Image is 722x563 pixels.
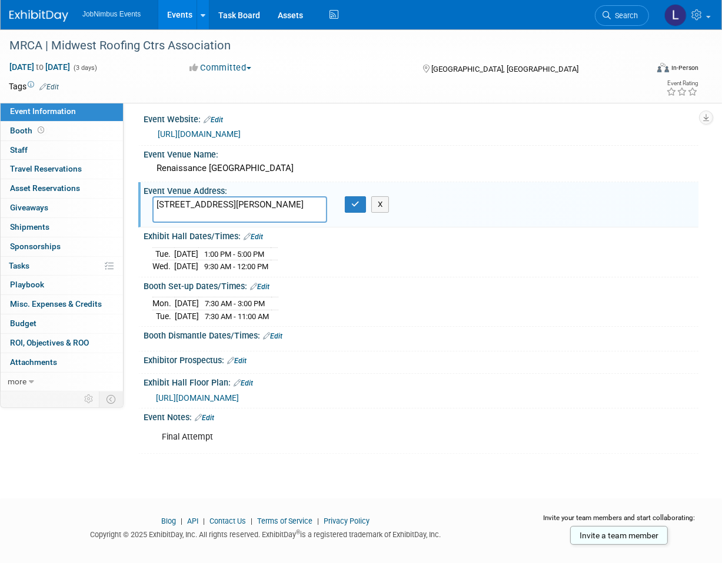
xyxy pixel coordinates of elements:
span: 1:00 PM - 5:00 PM [204,250,264,259]
td: Mon. [152,297,175,310]
img: ExhibitDay [9,10,68,22]
a: Travel Reservations [1,160,123,179]
span: Search [611,11,638,20]
a: Search [595,5,649,26]
span: Attachments [10,357,57,367]
a: Shipments [1,218,123,237]
a: more [1,373,123,391]
div: Event Website: [144,110,698,126]
a: Event Information [1,102,123,121]
span: Event Information [10,106,76,116]
span: Budget [10,319,36,328]
a: Terms of Service [257,517,312,525]
span: to [34,62,45,72]
a: Booth [1,122,123,140]
button: X [371,196,390,213]
span: Booth [10,126,46,135]
td: [DATE] [174,247,198,260]
div: Renaissance [GEOGRAPHIC_DATA] [152,159,690,177]
a: Edit [39,83,59,91]
span: [DATE] [DATE] [9,62,71,72]
td: Personalize Event Tab Strip [79,391,99,407]
a: Playbook [1,276,123,294]
a: Sponsorships [1,237,123,256]
div: Event Venue Name: [144,146,698,160]
a: Tasks [1,257,123,276]
button: Committed [186,62,256,74]
div: Final Attempt [154,425,588,449]
a: Asset Reservations [1,179,123,198]
a: Giveaways [1,199,123,217]
span: 7:30 AM - 3:00 PM [205,299,265,308]
img: Laly Matos [664,4,687,26]
span: 7:30 AM - 11:00 AM [205,312,269,321]
img: Format-Inperson.png [657,63,669,72]
a: Budget [1,314,123,333]
div: Event Format [598,61,698,79]
span: Tasks [9,261,29,270]
span: ROI, Objectives & ROO [10,338,89,347]
a: Attachments [1,353,123,372]
a: Edit [227,357,247,365]
span: more [8,377,26,386]
a: Edit [195,414,214,422]
sup: ® [296,529,300,535]
a: ROI, Objectives & ROO [1,334,123,353]
a: Privacy Policy [324,517,370,525]
span: Staff [10,145,28,155]
span: 9:30 AM - 12:00 PM [204,262,268,271]
span: JobNimbus Events [82,10,141,18]
a: [URL][DOMAIN_NAME] [156,393,239,403]
span: | [178,517,185,525]
a: Blog [161,517,176,525]
span: Misc. Expenses & Credits [10,299,102,309]
div: Exhibitor Prospectus: [144,351,698,367]
a: Invite a team member [570,526,668,545]
div: Exhibit Hall Floor Plan: [144,374,698,389]
a: Edit [244,233,263,241]
td: Tue. [152,247,174,260]
a: Misc. Expenses & Credits [1,295,123,314]
span: | [248,517,255,525]
div: Booth Dismantle Dates/Times: [144,327,698,342]
span: Booth not reserved yet [35,126,46,135]
td: Toggle Event Tabs [99,391,124,407]
span: [GEOGRAPHIC_DATA], [GEOGRAPHIC_DATA] [431,65,578,73]
span: (3 days) [72,64,97,72]
span: Travel Reservations [10,164,82,173]
a: [URL][DOMAIN_NAME] [158,129,241,139]
div: MRCA | Midwest Roofing Ctrs Association [5,35,640,56]
div: Event Notes: [144,408,698,424]
a: Contact Us [209,517,246,525]
a: Staff [1,141,123,160]
div: Exhibit Hall Dates/Times: [144,227,698,243]
td: [DATE] [174,260,198,273]
a: Edit [250,283,269,291]
span: Asset Reservations [10,183,80,193]
td: Tue. [152,310,175,322]
a: Edit [263,332,282,340]
div: Event Venue Address: [144,182,698,197]
span: Shipments [10,222,49,232]
td: Tags [9,81,59,92]
div: Invite your team members and start collaborating: [540,513,699,531]
div: Event Rating [666,81,698,86]
div: Copyright © 2025 ExhibitDay, Inc. All rights reserved. ExhibitDay is a registered trademark of Ex... [9,527,522,540]
span: Giveaways [10,203,48,212]
td: [DATE] [175,310,199,322]
a: Edit [204,116,223,124]
td: [DATE] [175,297,199,310]
a: API [187,517,198,525]
div: In-Person [671,63,698,72]
div: Booth Set-up Dates/Times: [144,277,698,293]
span: | [200,517,208,525]
span: Sponsorships [10,242,61,251]
a: Edit [234,379,253,387]
span: | [314,517,322,525]
td: Wed. [152,260,174,273]
span: Playbook [10,280,44,289]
